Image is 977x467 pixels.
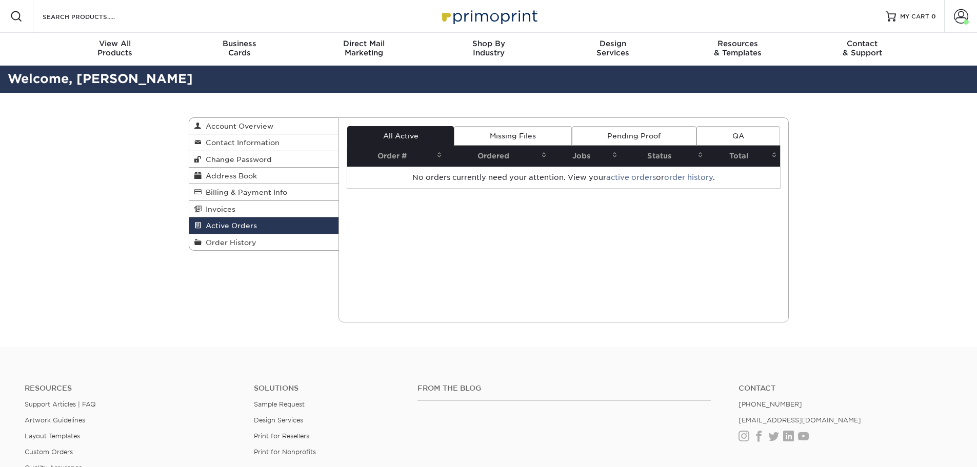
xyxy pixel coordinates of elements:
span: MY CART [900,12,929,21]
a: [EMAIL_ADDRESS][DOMAIN_NAME] [739,416,861,424]
a: DesignServices [551,33,675,66]
a: QA [696,126,780,146]
th: Status [621,146,706,167]
th: Jobs [550,146,621,167]
h4: From the Blog [417,384,711,393]
a: Invoices [189,201,339,217]
a: Print for Nonprofits [254,448,316,456]
div: Services [551,39,675,57]
a: Artwork Guidelines [25,416,85,424]
div: Marketing [302,39,426,57]
span: Change Password [202,155,272,164]
span: Address Book [202,172,257,180]
a: Resources& Templates [675,33,800,66]
a: order history [664,173,713,181]
iframe: Google Customer Reviews [3,436,87,463]
a: Order History [189,234,339,250]
span: Direct Mail [302,39,426,48]
a: Support Articles | FAQ [25,400,96,408]
span: Invoices [202,205,235,213]
a: Contact [739,384,952,393]
a: Active Orders [189,217,339,234]
span: Business [177,39,302,48]
a: View AllProducts [53,33,177,66]
span: View All [53,39,177,48]
a: Layout Templates [25,432,80,440]
span: Shop By [426,39,551,48]
a: Change Password [189,151,339,168]
a: All Active [347,126,454,146]
a: Design Services [254,416,303,424]
th: Total [706,146,780,167]
a: Direct MailMarketing [302,33,426,66]
div: & Templates [675,39,800,57]
div: Industry [426,39,551,57]
span: Billing & Payment Info [202,188,287,196]
span: Active Orders [202,221,257,230]
h4: Solutions [254,384,402,393]
a: Contact Information [189,134,339,151]
div: Cards [177,39,302,57]
a: Pending Proof [572,126,696,146]
span: Order History [202,238,256,247]
a: Billing & Payment Info [189,184,339,200]
span: Design [551,39,675,48]
span: Account Overview [202,122,273,130]
a: Shop ByIndustry [426,33,551,66]
a: Contact& Support [800,33,925,66]
a: Sample Request [254,400,305,408]
span: Resources [675,39,800,48]
a: BusinessCards [177,33,302,66]
td: No orders currently need your attention. View your or . [347,167,780,188]
a: Address Book [189,168,339,184]
a: Missing Files [454,126,571,146]
h4: Resources [25,384,238,393]
span: Contact [800,39,925,48]
a: active orders [606,173,656,181]
div: Products [53,39,177,57]
span: 0 [931,13,936,20]
span: Contact Information [202,138,280,147]
a: Print for Resellers [254,432,309,440]
a: Account Overview [189,118,339,134]
th: Order # [347,146,445,167]
div: & Support [800,39,925,57]
input: SEARCH PRODUCTS..... [42,10,142,23]
img: Primoprint [437,5,540,27]
th: Ordered [445,146,550,167]
a: [PHONE_NUMBER] [739,400,802,408]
